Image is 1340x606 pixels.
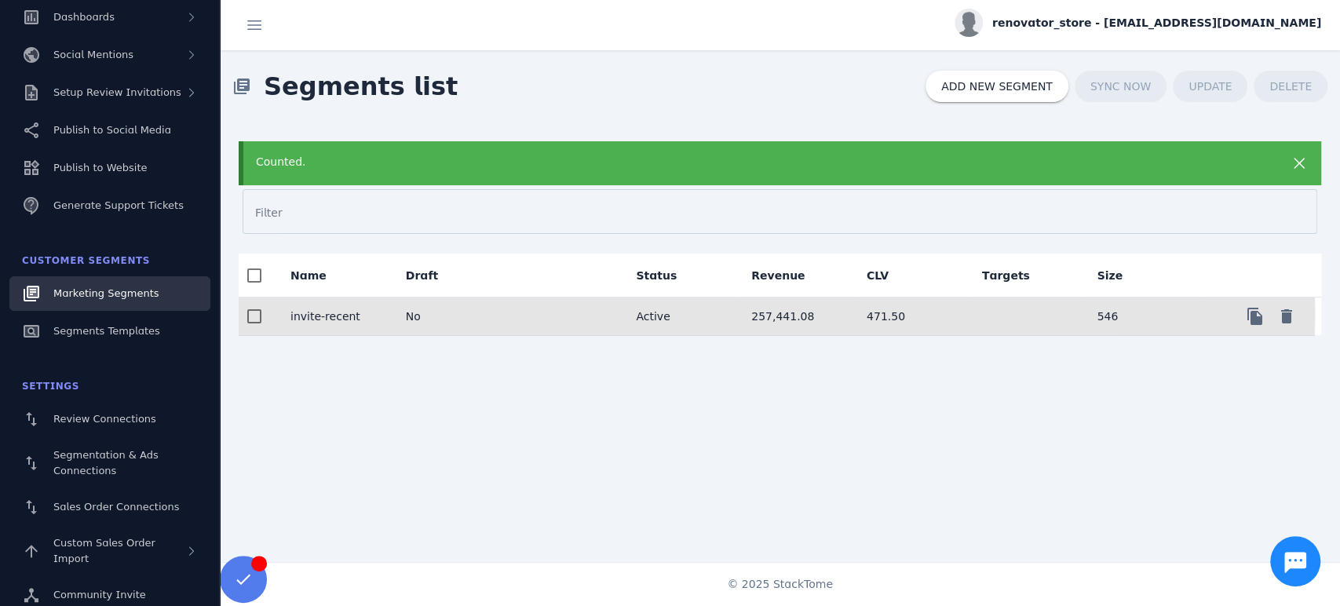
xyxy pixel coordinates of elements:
div: Name [290,268,327,283]
div: Draft [406,268,452,283]
div: Draft [406,268,438,283]
span: Generate Support Tickets [53,199,184,211]
span: Publish to Social Media [53,124,171,136]
a: Publish to Website [9,151,210,185]
span: Settings [22,381,79,392]
a: Publish to Social Media [9,113,210,148]
mat-cell: Active [623,298,739,335]
a: Sales Order Connections [9,490,210,524]
span: renovator_store - [EMAIL_ADDRESS][DOMAIN_NAME] [992,15,1321,31]
div: Size [1097,268,1137,283]
button: renovator_store - [EMAIL_ADDRESS][DOMAIN_NAME] [955,9,1321,37]
span: Setup Review Invitations [53,86,181,98]
div: Counted. [256,154,1203,170]
div: Name [290,268,341,283]
div: Revenue [751,268,805,283]
span: © 2025 StackTome [727,576,833,593]
mat-header-cell: Targets [969,254,1085,298]
mat-cell: 471.50 [854,298,969,335]
span: Sales Order Connections [53,501,179,513]
button: Delete [1271,301,1302,332]
a: Generate Support Tickets [9,188,210,223]
mat-cell: 546 [1084,298,1199,335]
div: Status [636,268,677,283]
div: Size [1097,268,1123,283]
span: ADD NEW SEGMENT [941,81,1053,92]
a: Marketing Segments [9,276,210,311]
span: Dashboards [53,11,115,23]
mat-icon: library_books [232,77,251,96]
span: Review Connections [53,413,156,425]
a: Review Connections [9,402,210,436]
span: Social Mentions [53,49,133,60]
mat-cell: 257,441.08 [739,298,854,335]
span: Segments Templates [53,325,160,337]
mat-cell: No [393,298,509,335]
mat-cell: invite-recent [278,298,393,335]
span: Customer Segments [22,255,150,266]
div: Status [636,268,691,283]
span: Custom Sales Order Import [53,537,155,564]
div: CLV [867,268,889,283]
span: Marketing Segments [53,287,159,299]
span: Publish to Website [53,162,147,173]
div: CLV [867,268,903,283]
span: Segments list [251,55,470,118]
a: Segments Templates [9,314,210,349]
mat-label: Filter [255,206,283,219]
a: Segmentation & Ads Connections [9,440,210,487]
img: profile.jpg [955,9,983,37]
div: Revenue [751,268,819,283]
span: Community Invite [53,589,146,601]
button: ADD NEW SEGMENT [926,71,1068,102]
button: Copy [1240,301,1271,332]
span: Segmentation & Ads Connections [53,449,159,476]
